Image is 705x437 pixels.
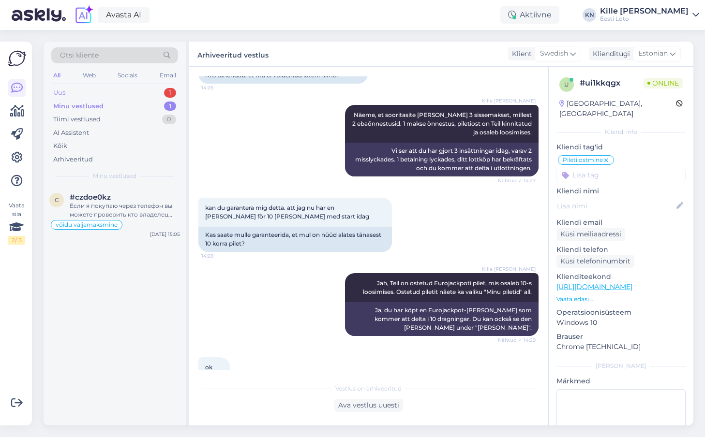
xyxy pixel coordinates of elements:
[556,128,686,136] div: Kliendi info
[638,48,668,59] span: Estonian
[559,99,676,119] div: [GEOGRAPHIC_DATA], [GEOGRAPHIC_DATA]
[116,69,139,82] div: Socials
[583,8,596,22] div: KN
[644,78,683,88] span: Online
[164,102,176,111] div: 1
[556,295,686,304] p: Vaata edasi ...
[51,69,62,82] div: All
[162,115,176,124] div: 0
[556,245,686,255] p: Kliendi telefon
[557,201,675,211] input: Lisa nimi
[482,97,536,104] span: Kille [PERSON_NAME]
[70,193,111,202] span: #czdoe0kz
[600,7,689,15] div: Kille [PERSON_NAME]
[53,141,67,151] div: Kõik
[335,384,402,393] span: Vestlus on arhiveeritud
[93,172,136,180] span: Minu vestlused
[205,364,212,371] span: ok
[540,48,568,59] span: Swedish
[53,88,65,98] div: Uus
[500,6,559,24] div: Aktiivne
[8,49,26,68] img: Askly Logo
[556,228,625,241] div: Küsi meiliaadressi
[53,115,101,124] div: Tiimi vestlused
[201,252,238,260] span: 14:28
[334,399,403,412] div: Ava vestlus uuesti
[352,111,533,136] span: Näeme, et sooritasite [PERSON_NAME] 3 sissemakset, millest 2 ebaõnnestusid. 1 makse õnnestus, pil...
[556,376,686,386] p: Märkmed
[74,5,94,25] img: explore-ai
[556,142,686,152] p: Kliendi tag'id
[498,336,536,344] span: Nähtud ✓ 14:29
[556,332,686,342] p: Brauser
[55,196,59,204] span: c
[56,222,118,228] span: võidu väljamaksmine
[564,81,569,88] span: u
[53,155,93,164] div: Arhiveeritud
[556,255,634,268] div: Küsi telefoninumbrit
[363,279,533,295] span: Jah, Teil on ostetud Eurojackpoti pilet, mis osaleb 10-s loosimises. Ostetud piletit näete ka val...
[600,15,689,23] div: Eesti Loto
[345,143,539,176] div: Vi ser att du har gjort 3 insättningar idag, varav 2 misslyckades. 1 betalning lyckades, ditt lot...
[53,128,89,138] div: AI Assistent
[580,77,644,89] div: # ui1kkqgx
[508,49,532,59] div: Klient
[150,231,180,238] div: [DATE] 15:05
[81,69,98,82] div: Web
[201,84,238,91] span: 14:26
[53,102,104,111] div: Minu vestlused
[600,7,699,23] a: Kille [PERSON_NAME]Eesti Loto
[205,204,369,220] span: kan du garantera mig detta. att jag nu har en [PERSON_NAME] för 10 [PERSON_NAME] med start idag
[498,177,536,184] span: Nähtud ✓ 14:27
[556,342,686,352] p: Chrome [TECHNICAL_ID]
[70,202,180,219] div: Если я покупаю через телефон вы можете проверить кто владелец договора [PERSON_NAME]
[345,302,539,336] div: Ja, du har köpt en Eurojackpot-[PERSON_NAME] som kommer att delta i 10 dragningar. Du kan också s...
[556,362,686,370] div: [PERSON_NAME]
[556,168,686,182] input: Lisa tag
[8,201,25,245] div: Vaata siia
[556,307,686,318] p: Operatsioonisüsteem
[556,186,686,196] p: Kliendi nimi
[589,49,630,59] div: Klienditugi
[60,50,99,60] span: Otsi kliente
[158,69,178,82] div: Email
[197,47,269,60] label: Arhiveeritud vestlus
[556,218,686,228] p: Kliendi email
[556,282,632,291] a: [URL][DOMAIN_NAME]
[563,157,603,163] span: Pileti ostmine
[556,272,686,282] p: Klienditeekond
[482,265,536,273] span: Kille [PERSON_NAME]
[556,318,686,328] p: Windows 10
[98,7,150,23] a: Avasta AI
[164,88,176,98] div: 1
[198,227,392,252] div: Kas saate mulle garanteerida, et mul on nüüd alates tänasest 10 korra pilet?
[8,236,25,245] div: 2 / 3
